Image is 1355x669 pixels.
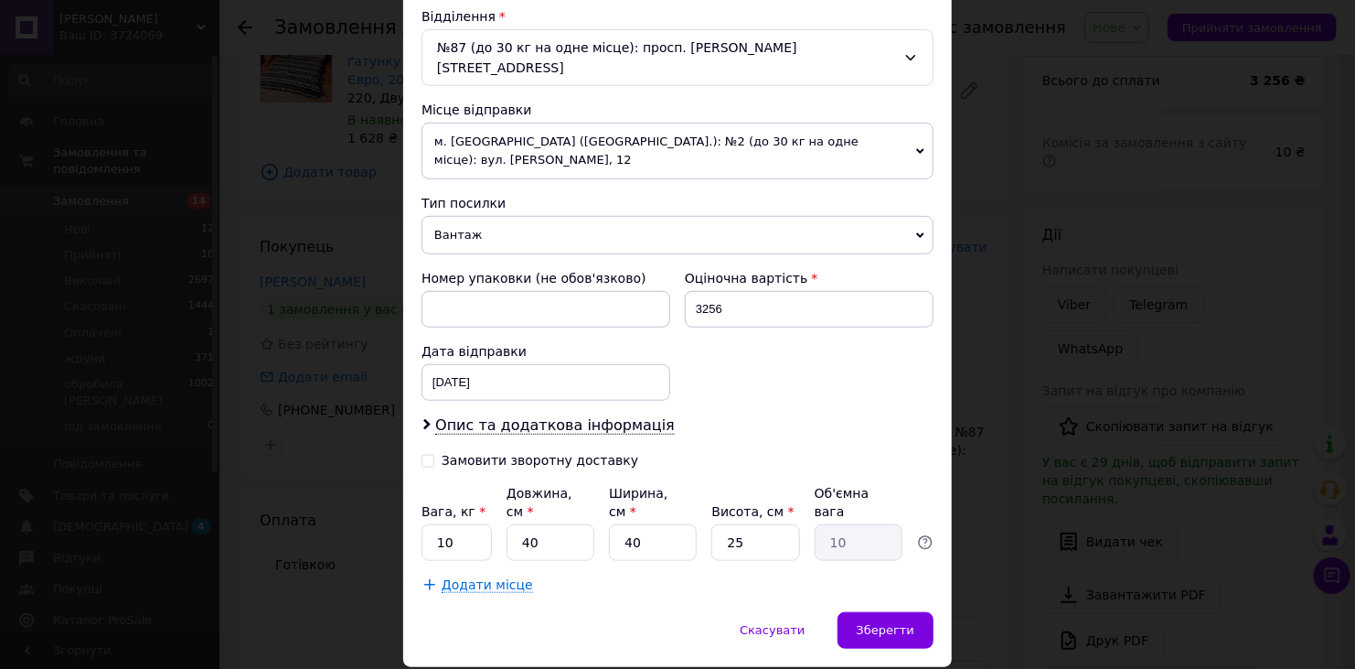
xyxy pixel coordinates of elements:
span: Скасувати [740,623,805,637]
span: м. [GEOGRAPHIC_DATA] ([GEOGRAPHIC_DATA].): №2 (до 30 кг на одне місце): вул. [PERSON_NAME], 12 [421,123,934,179]
div: Об'ємна вага [815,484,902,521]
span: Додати місце [442,577,533,593]
div: Відділення [421,7,934,26]
label: Висота, см [711,504,794,519]
span: Зберегти [857,623,914,637]
div: Номер упаковки (не обов'язково) [421,269,670,287]
span: Опис та додаткова інформація [435,416,675,435]
span: Тип посилки [421,196,506,210]
div: Дата відправки [421,342,670,361]
label: Ширина, см [609,486,667,519]
span: Місце відправки [421,103,532,117]
label: Довжина, см [507,486,572,519]
div: Замовити зворотну доставку [442,453,638,469]
div: №87 (до 30 кг на одне місце): просп. [PERSON_NAME][STREET_ADDRESS] [421,29,934,86]
div: Оціночна вартість [685,269,934,287]
span: Вантаж [421,216,934,254]
label: Вага, кг [421,504,485,519]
